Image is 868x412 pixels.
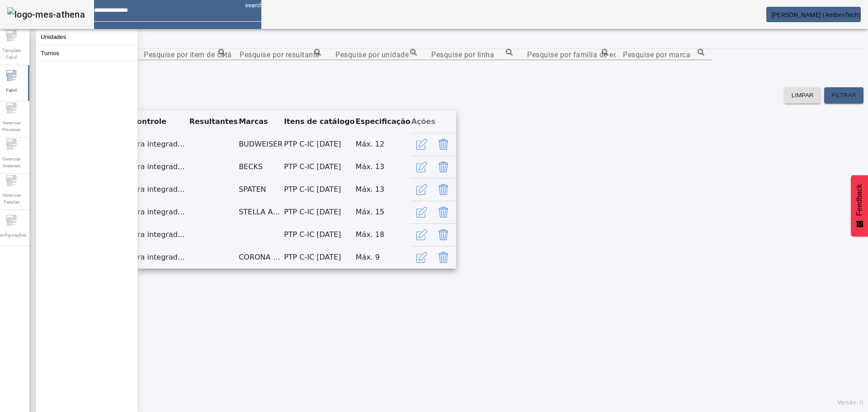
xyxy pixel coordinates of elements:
[851,175,868,237] button: Feedback - Mostrar pesquisa
[240,50,320,59] mat-label: Pesquise por resultante
[433,156,454,178] button: Delete
[189,110,238,133] th: Resultantes
[99,110,189,133] th: Item de controle
[283,156,355,178] td: PTP C-IC [DATE]
[99,246,189,269] td: Temperatura integrada na entrada do trocador de calor
[355,110,411,133] th: Especificação
[355,201,411,223] td: Máx. 15
[283,178,355,201] td: PTP C-IC [DATE]
[355,156,411,178] td: Máx. 13
[784,87,821,104] button: LIMPAR
[99,201,189,223] td: Temperatura integrada na entrada do trocador de calor
[283,201,355,223] td: PTP C-IC [DATE]
[238,246,283,269] td: CORONA EXTRA
[527,49,609,60] input: Number
[238,110,283,133] th: Marcas
[433,201,454,223] button: Delete
[355,223,411,246] td: Máx. 18
[238,201,283,223] td: STELLA ARTOIS PURO MALTE
[527,50,654,59] mat-label: Pesquise por família de equipamento
[433,224,454,246] button: Delete
[238,156,283,178] td: BECKS
[99,223,189,246] td: Temperatura integrada na entrada do trocador de calor
[240,49,321,60] input: Number
[36,29,137,45] button: Unidades
[283,133,355,156] td: PTP C-IC [DATE]
[837,399,863,406] span: Versão: ()
[411,110,456,133] th: Ações
[792,91,814,100] span: LIMPAR
[335,50,409,59] mat-label: Pesquise por unidade
[283,223,355,246] td: PTP C-IC [DATE]
[7,7,85,22] img: logo-mes-athena
[855,184,863,216] span: Feedback
[144,50,247,59] mat-label: Pesquise por item de catálogo
[283,246,355,269] td: PTP C-IC [DATE]
[431,49,513,60] input: Number
[355,178,411,201] td: Máx. 13
[238,133,283,156] td: BUDWEISER
[355,133,411,156] td: Máx. 12
[824,87,863,104] button: FILTRAR
[831,91,856,100] span: FILTRAR
[36,45,137,61] button: Turnos
[355,246,411,269] td: Máx. 9
[99,133,189,156] td: Temperatura integrada na entrada do trocador de calor
[623,50,690,59] mat-label: Pesquise por marca
[99,156,189,178] td: Temperatura integrada na entrada do trocador de calor
[433,133,454,155] button: Delete
[433,246,454,268] button: Delete
[238,178,283,201] td: SPATEN
[3,84,19,96] span: Fabril
[283,110,355,133] th: Itens de catálogo
[99,178,189,201] td: Temperatura integrada na entrada do trocador de calor
[335,49,417,60] input: Number
[431,50,494,59] mat-label: Pesquise por linha
[144,49,225,60] input: Number
[433,179,454,200] button: Delete
[771,11,861,19] span: [PERSON_NAME] (AmbevTech)
[623,49,704,60] input: Number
